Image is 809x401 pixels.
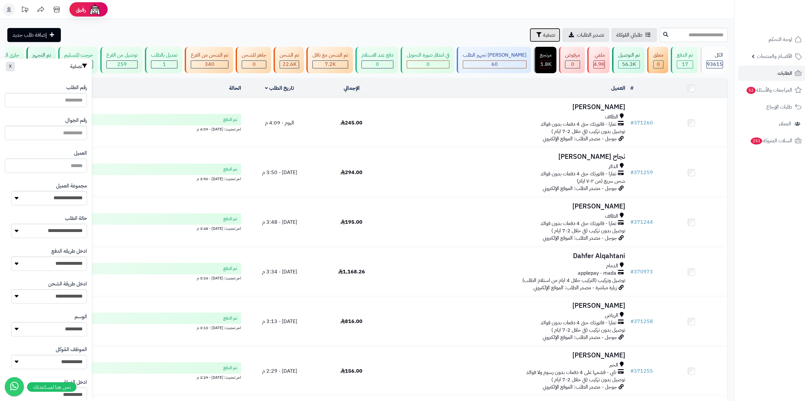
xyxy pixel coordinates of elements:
span: شحن سريع (من ٢-٧ ايام) [577,177,625,185]
div: مرفوض [565,52,580,59]
a: تعديل بالطلب 1 [144,47,183,73]
a: تصدير الطلبات [562,28,609,42]
span: الأقسام والمنتجات [757,52,792,61]
div: اخر تحديث: [DATE] - 3:13 م [9,324,241,331]
a: # [630,84,634,92]
span: [DATE] - 2:29 م [262,367,297,375]
span: 0 [253,60,256,68]
span: 195.00 [340,218,362,226]
span: X [9,63,12,70]
span: الخبر [609,362,618,369]
div: اخر تحديث: [DATE] - 2:29 م [9,374,241,380]
a: جاهز للشحن 0 [234,47,272,73]
a: تم التجهيز 23 [25,47,57,73]
label: ادخل طريقه الدفع [51,248,87,255]
span: 0 [376,60,379,68]
a: في انتظار صورة التحويل 0 [399,47,455,73]
span: تم الدفع [223,315,237,321]
label: العميل [74,150,87,157]
span: 0 [571,60,574,68]
span: المراجعات والأسئلة [746,86,792,95]
span: جوجل - مصدر الطلب: الموقع الإلكتروني [543,135,617,143]
span: 93615 [707,60,723,68]
a: إضافة طلب جديد [7,28,61,42]
span: رفيق [76,6,86,13]
span: تم الدفع [223,265,237,272]
span: 1 [163,60,166,68]
div: 1 [151,61,177,68]
span: 4.9K [594,60,605,68]
div: 17 [677,61,693,68]
span: تم الدفع [223,116,237,123]
span: 1,168.26 [338,268,365,276]
div: 0 [407,61,449,68]
label: رقم الجوال [65,117,87,124]
a: ملغي 4.9K [586,47,611,73]
span: تصدير الطلبات [577,31,604,39]
span: applepay - mada [578,270,616,277]
div: خرجت للتسليم [64,52,93,59]
span: الدمام [606,262,618,270]
a: المراجعات والأسئلة52 [738,82,805,98]
span: توصيل بدون تركيب (في خلال 2-7 ايام ) [551,376,625,383]
span: 156.00 [340,367,362,375]
span: تم الدفع [223,166,237,172]
a: #371244 [630,218,653,226]
a: معلق 0 [646,47,669,73]
span: 340 [205,60,214,68]
span: 1.8K [541,60,551,68]
a: تم التوصيل 56.3K [611,47,646,73]
span: جوجل - مصدر الطلب: الموقع الإلكتروني [543,383,617,391]
a: #371255 [630,367,653,375]
a: توصيل من الفرع 259 [99,47,144,73]
span: طلباتي المُوكلة [616,31,642,39]
span: اليوم - 4:09 م [265,119,294,127]
div: تم الدفع [677,52,693,59]
div: دفع عند الاستلام [362,52,393,59]
div: 0 [242,61,266,68]
span: الدائر [609,163,618,170]
h3: [PERSON_NAME] [390,302,625,309]
a: الإجمالي [344,84,360,92]
span: 816.00 [340,318,362,325]
div: تعديل بالطلب [151,52,177,59]
span: تم الدفع [223,216,237,222]
a: #371259 [630,169,653,176]
span: تمارا - فاتورتك حتى 4 دفعات بدون فوائد [541,319,616,327]
a: الكل93615 [699,47,729,73]
div: [PERSON_NAME] تجهيز الطلب [463,52,526,59]
a: خرجت للتسليم 33 [57,47,99,73]
span: 0 [426,60,430,68]
span: تابي - قسّمها على 4 دفعات بدون رسوم ولا فوائد [526,369,616,376]
span: 245.00 [340,119,362,127]
a: [PERSON_NAME] تجهيز الطلب 60 [455,47,533,73]
span: زيارة مباشرة - مصدر الطلب: الموقع الإلكتروني [533,284,617,292]
div: 0 [565,61,580,68]
a: تم الدفع 17 [669,47,699,73]
span: تمارا - فاتورتك حتى 4 دفعات بدون فوائد [541,220,616,227]
a: دفع عند الاستلام 0 [354,47,399,73]
div: في انتظار صورة التحويل [407,52,449,59]
span: العملاء [779,119,791,128]
a: #370973 [630,268,653,276]
span: # [630,169,634,176]
label: ادخل الدولة [64,379,87,386]
label: رقم الطلب [66,84,87,91]
label: ادخل طريقة الشحن [48,280,87,288]
span: الطائف [605,113,618,121]
span: تم الدفع [223,365,237,371]
span: توصيل وتركيب (التركيب خلال 4 ايام من استلام الطلب) [522,277,625,284]
span: طلبات الإرجاع [766,102,792,111]
a: السلات المتروكة253 [738,133,805,148]
span: 253 [751,137,762,144]
span: 52 [747,87,755,94]
div: مرتجع [540,52,552,59]
span: # [630,318,634,325]
div: ملغي [593,52,605,59]
span: جوجل - مصدر الطلب: الموقع الإلكتروني [543,234,617,242]
span: 0 [657,60,660,68]
div: 1793 [540,61,551,68]
span: [DATE] - 3:13 م [262,318,297,325]
a: تاريخ الطلب [265,84,294,92]
div: 340 [191,61,228,68]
